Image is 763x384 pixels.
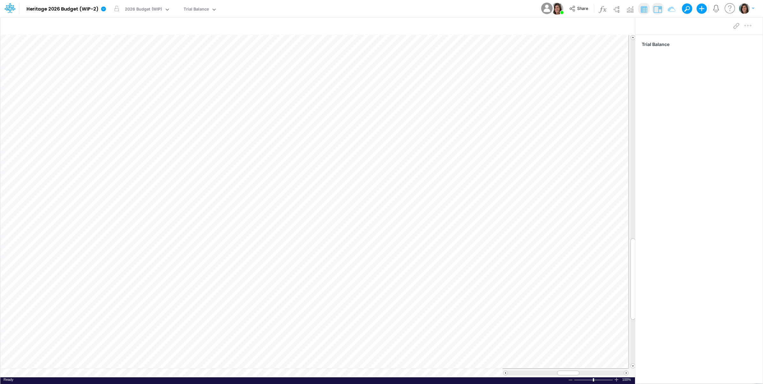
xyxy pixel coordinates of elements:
button: Share [566,4,593,14]
img: User Image Icon [540,1,554,16]
span: 100% [622,377,632,382]
div: In Ready mode [4,377,13,382]
input: Type a title here [6,20,496,33]
div: Trial Balance [184,6,209,13]
span: Ready [4,378,13,381]
span: Share [577,6,588,11]
div: 2026 Budget (WIP) [125,6,162,13]
b: Heritage 2026 Budget (WIP-2) [26,6,98,12]
div: Zoom level [622,377,632,382]
a: Notifications [713,5,720,12]
div: Zoom In [614,377,619,382]
div: Zoom [574,377,614,382]
span: Trial Balance [642,41,759,48]
div: Zoom [593,378,594,381]
iframe: FastComments [642,53,763,141]
img: User Image Icon [551,3,563,15]
div: Zoom Out [568,378,573,382]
